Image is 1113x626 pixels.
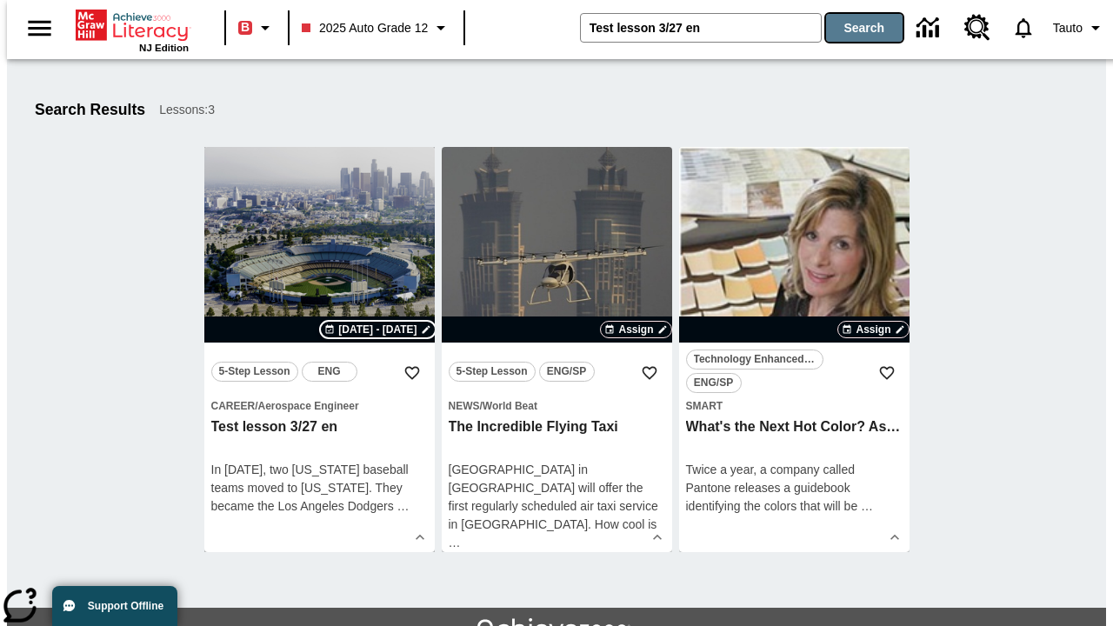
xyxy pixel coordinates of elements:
[397,357,428,389] button: Add to Favorites
[211,396,428,415] span: Topic: Career/Aerospace Engineer
[644,524,670,550] button: Show Details
[694,350,816,369] span: Technology Enhanced Item
[1053,19,1083,37] span: Tauto
[581,14,821,42] input: search field
[686,461,903,516] div: Twice a year, a company called Pantone releases a guidebook identifying the colors that will be
[547,363,586,381] span: ENG/SP
[321,322,434,337] button: Aug 21 - Aug 21 Choose Dates
[954,4,1001,51] a: Resource Center, Will open in new tab
[211,400,256,412] span: Career
[686,396,903,415] span: Topic: Smart/null
[397,499,410,513] span: …
[457,363,528,381] span: 5-Step Lesson
[686,350,823,370] button: Technology Enhanced Item
[679,147,910,552] div: lesson details
[449,400,480,412] span: News
[139,43,189,53] span: NJ Edition
[211,418,428,436] h3: Test lesson 3/27 en
[856,322,890,337] span: Assign
[826,14,903,42] button: Search
[634,357,665,389] button: Add to Favorites
[539,362,595,382] button: ENG/SP
[211,362,298,382] button: 5-Step Lesson
[686,373,742,393] button: ENG/SP
[204,147,435,552] div: lesson details
[871,357,903,389] button: Add to Favorites
[449,418,665,436] h3: The Incredible Flying Taxi
[255,400,257,412] span: /
[295,12,458,43] button: Class: 2025 Auto Grade 12, Select your class
[837,321,909,338] button: Assign Choose Dates
[906,4,954,52] a: Data Center
[159,101,215,119] span: Lessons : 3
[231,12,283,43] button: Boost Class color is red. Change class color
[600,321,671,338] button: Assign Choose Dates
[686,400,723,412] span: Smart
[338,322,417,337] span: [DATE] - [DATE]
[52,586,177,626] button: Support Offline
[211,461,428,516] div: In [DATE], two [US_STATE] baseball teams moved to [US_STATE]. They became the Los Angeles Dodgers
[686,418,903,436] h3: What's the Next Hot Color? Ask Pantone
[258,400,359,412] span: Aerospace Engineer
[407,524,433,550] button: Show Details
[1046,12,1113,43] button: Profile/Settings
[88,600,163,612] span: Support Offline
[219,363,290,381] span: 5-Step Lesson
[618,322,653,337] span: Assign
[76,8,189,43] a: Home
[882,524,908,550] button: Show Details
[483,400,537,412] span: World Beat
[1001,5,1046,50] a: Notifications
[449,362,536,382] button: 5-Step Lesson
[318,363,341,381] span: ENG
[302,19,428,37] span: 2025 Auto Grade 12
[241,17,250,38] span: B
[861,499,873,513] span: …
[35,101,145,119] h1: Search Results
[14,3,65,54] button: Open side menu
[449,461,665,552] div: [GEOGRAPHIC_DATA] in [GEOGRAPHIC_DATA] will offer the first regularly scheduled air taxi service ...
[76,6,189,53] div: Home
[480,400,483,412] span: /
[442,147,672,552] div: lesson details
[694,374,733,392] span: ENG/SP
[302,362,357,382] button: ENG
[449,396,665,415] span: Topic: News/World Beat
